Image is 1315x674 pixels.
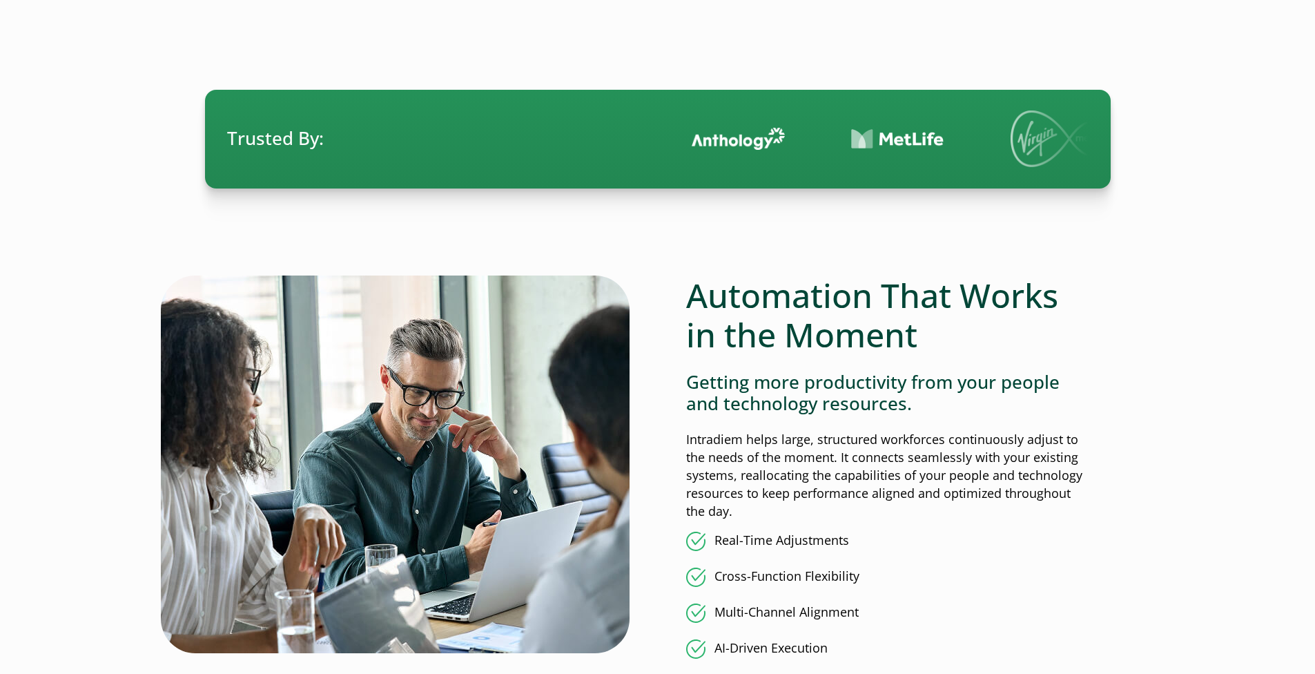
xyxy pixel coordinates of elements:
[532,128,625,149] img: Contact Center Automation Accor Logo
[686,639,1082,659] li: AI-Driven Execution
[686,372,1082,414] h4: Getting more productivity from your people and technology resources.
[686,276,1082,355] h2: Automation That Works in the Moment
[1011,110,1107,167] img: Virgin Media logo.
[686,431,1082,521] p: Intradiem helps large, structured workforces continuously adjust to the needs of the moment. It c...
[686,532,1082,551] li: Real-Time Adjustments
[161,276,630,653] img: Under pressure
[851,128,944,150] img: Contact Center Automation MetLife Logo
[686,568,1082,587] li: Cross-Function Flexibility
[227,126,324,151] span: Trusted By:
[686,604,1082,623] li: Multi-Channel Alignment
